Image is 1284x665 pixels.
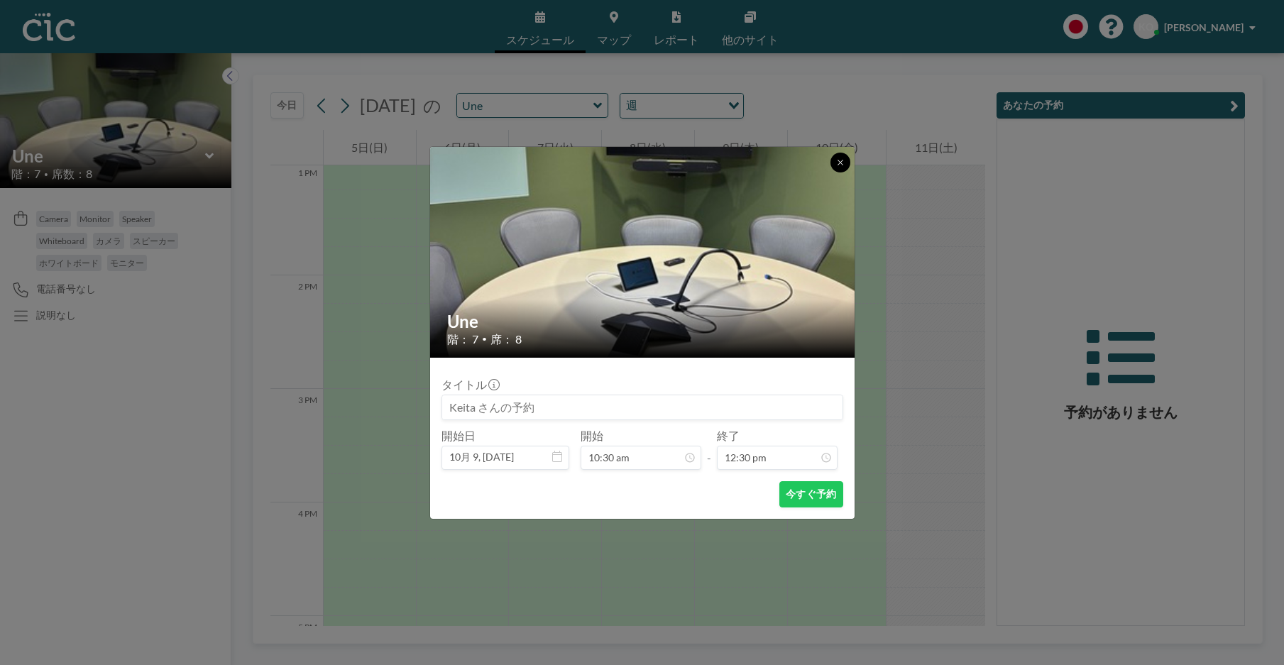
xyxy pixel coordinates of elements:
[441,378,498,392] label: タイトル
[482,334,487,344] span: •
[447,332,478,346] span: 階： 7
[581,429,603,443] label: 開始
[490,332,522,346] span: 席： 8
[441,429,476,443] label: 開始日
[707,434,711,465] span: -
[717,429,740,443] label: 終了
[442,395,843,419] input: Keita さんの予約
[779,481,843,507] button: 今すぐ予約
[447,311,839,332] h2: Une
